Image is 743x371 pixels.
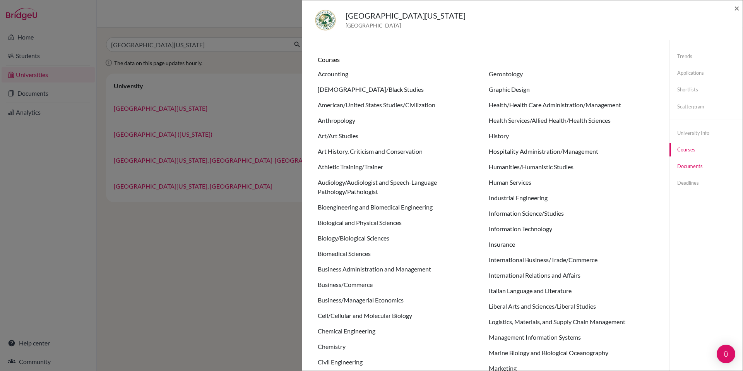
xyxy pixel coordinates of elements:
[318,357,483,367] li: Civil Engineering
[318,85,483,94] li: [DEMOGRAPHIC_DATA]/Black Studies
[669,66,743,80] a: Applications
[318,178,483,196] li: Audiology/Audiologist and Speech-Language Pathology/Pathologist
[669,100,743,113] a: Scattergram
[318,100,483,110] li: American/United States Studies/Civilization
[318,69,483,79] li: Accounting
[489,116,654,125] li: Health Services/Allied Health/Health Sciences
[489,302,654,311] li: Liberal Arts and Sciences/Liberal Studies
[318,311,483,320] li: Cell/Cellular and Molecular Biology
[489,69,654,79] li: Gerontology
[669,50,743,63] a: Trends
[489,333,654,342] li: Management Information Systems
[318,342,483,351] li: Chemistry
[312,10,339,31] img: us_usf_mr2dlwgc.jpeg
[489,193,654,203] li: Industrial Engineering
[489,162,654,172] li: Humanities/Humanistic Studies
[318,326,483,336] li: Chemical Engineering
[669,143,743,156] a: Courses
[489,348,654,357] li: Marine Biology and Biological Oceanography
[318,249,483,258] li: Biomedical Sciences
[489,271,654,280] li: International Relations and Affairs
[489,224,654,234] li: Information Technology
[717,345,735,363] div: Open Intercom Messenger
[318,218,483,227] li: Biological and Physical Sciences
[318,116,483,125] li: Anthropology
[489,240,654,249] li: Insurance
[346,10,466,21] h5: [GEOGRAPHIC_DATA][US_STATE]
[489,100,654,110] li: Health/Health Care Administration/Management
[318,56,654,63] h6: Courses
[318,234,483,243] li: Biology/Biological Sciences
[318,280,483,289] li: Business/Commerce
[669,126,743,140] a: University info
[669,83,743,96] a: Shortlists
[489,209,654,218] li: Information Science/Studies
[734,2,740,14] span: ×
[489,131,654,141] li: History
[489,147,654,156] li: Hospitality Administration/Management
[489,317,654,326] li: Logistics, Materials, and Supply Chain Management
[489,178,654,187] li: Human Services
[318,147,483,156] li: Art History, Criticism and Conservation
[318,265,483,274] li: Business Administration and Management
[346,21,466,29] span: [GEOGRAPHIC_DATA]
[669,160,743,173] a: Documents
[318,131,483,141] li: Art/Art Studies
[489,85,654,94] li: Graphic Design
[489,255,654,265] li: International Business/Trade/Commerce
[318,162,483,172] li: Athletic Training/Trainer
[734,3,740,13] button: Close
[669,176,743,190] a: Deadlines
[489,286,654,295] li: Italian Language and Literature
[318,203,483,212] li: Bioengineering and Biomedical Engineering
[318,295,483,305] li: Business/Managerial Economics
